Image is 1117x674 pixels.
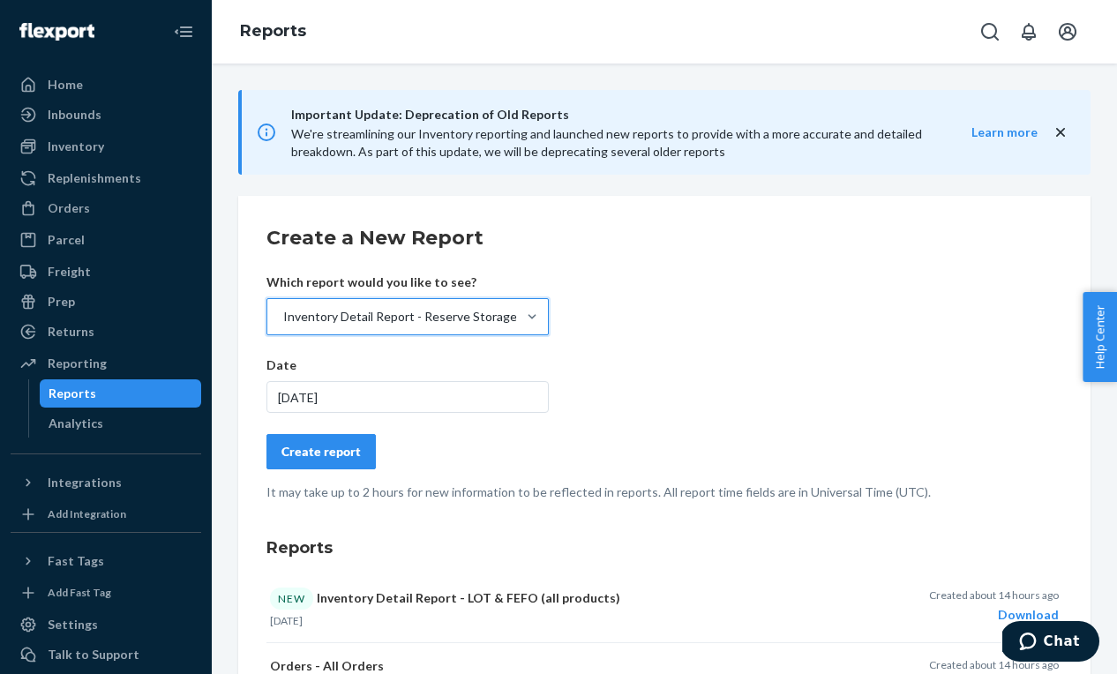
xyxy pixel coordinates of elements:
h2: Create a New Report [266,224,1062,252]
div: Add Integration [48,506,126,521]
div: Settings [48,616,98,633]
button: Help Center [1083,292,1117,382]
time: [DATE] [270,614,303,627]
a: Prep [11,288,201,316]
div: Orders [48,199,90,217]
a: Returns [11,318,201,346]
button: Talk to Support [11,640,201,669]
span: We're streamlining our Inventory reporting and launched new reports to provide with a more accura... [291,126,922,159]
p: Which report would you like to see? [266,273,549,291]
a: Freight [11,258,201,286]
button: Integrations [11,468,201,497]
a: Reports [40,379,202,408]
p: Date [266,356,549,374]
div: Analytics [49,415,103,432]
a: Inventory [11,132,201,161]
button: Fast Tags [11,547,201,575]
a: Home [11,71,201,99]
div: Reporting [48,355,107,372]
div: Prep [48,293,75,311]
p: Created about 14 hours ago [929,588,1059,603]
div: Freight [48,263,91,281]
a: Inbounds [11,101,201,129]
a: Reports [240,21,306,41]
p: Created about 14 hours ago [929,657,1059,672]
div: Talk to Support [48,646,139,663]
div: Inbounds [48,106,101,124]
p: It may take up to 2 hours for new information to be reflected in reports. All report time fields ... [266,483,1062,501]
div: Returns [48,323,94,341]
div: Replenishments [48,169,141,187]
button: Learn more [936,124,1038,141]
a: Reporting [11,349,201,378]
h3: Reports [266,536,1062,559]
a: Orders [11,194,201,222]
div: Integrations [48,474,122,491]
button: Open account menu [1050,14,1085,49]
button: close [1052,124,1069,142]
div: Home [48,76,83,94]
img: Flexport logo [19,23,94,41]
ol: breadcrumbs [226,6,320,57]
div: Create report [281,443,361,461]
div: [DATE] [266,381,549,413]
div: Parcel [48,231,85,249]
a: Analytics [40,409,202,438]
iframe: Opens a widget where you can chat to one of our agents [1002,621,1099,665]
button: Close Navigation [166,14,201,49]
button: Open Search Box [972,14,1008,49]
div: Inventory Detail Report - Reserve Storage [283,308,517,326]
a: Settings [11,610,201,639]
a: Replenishments [11,164,201,192]
a: Add Integration [11,504,201,525]
div: NEW [270,588,313,610]
div: Inventory [48,138,104,155]
div: Reports [49,385,96,402]
button: Open notifications [1011,14,1046,49]
div: Download [929,606,1059,624]
a: Add Fast Tag [11,582,201,603]
a: Parcel [11,226,201,254]
div: Add Fast Tag [48,585,111,600]
div: Fast Tags [48,552,104,570]
button: NEWInventory Detail Report - LOT & FEFO (all products)[DATE]Created about 14 hours agoDownload [266,573,1062,643]
button: Create report [266,434,376,469]
p: Inventory Detail Report - LOT & FEFO (all products) [270,588,791,610]
span: Important Update: Deprecation of Old Reports [291,104,936,125]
